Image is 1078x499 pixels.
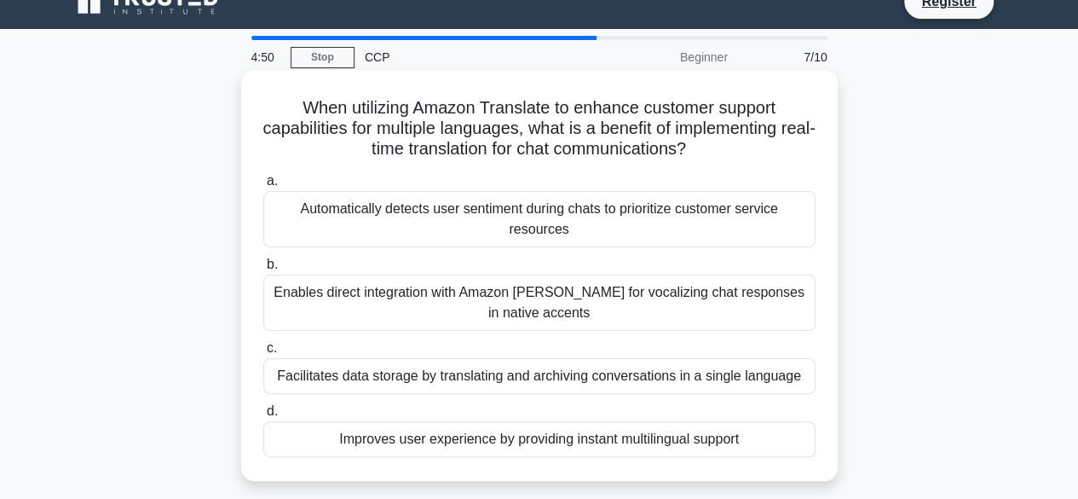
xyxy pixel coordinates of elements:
div: Enables direct integration with Amazon [PERSON_NAME] for vocalizing chat responses in native accents [263,275,816,331]
span: d. [267,403,278,418]
div: CCP [355,40,589,74]
div: 7/10 [738,40,838,74]
div: Automatically detects user sentiment during chats to prioritize customer service resources [263,191,816,247]
div: Beginner [589,40,738,74]
span: b. [267,257,278,271]
div: 4:50 [241,40,291,74]
div: Facilitates data storage by translating and archiving conversations in a single language [263,358,816,394]
span: a. [267,173,278,188]
h5: When utilizing Amazon Translate to enhance customer support capabilities for multiple languages, ... [262,97,817,160]
div: Improves user experience by providing instant multilingual support [263,421,816,457]
span: c. [267,340,277,355]
a: Stop [291,47,355,68]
